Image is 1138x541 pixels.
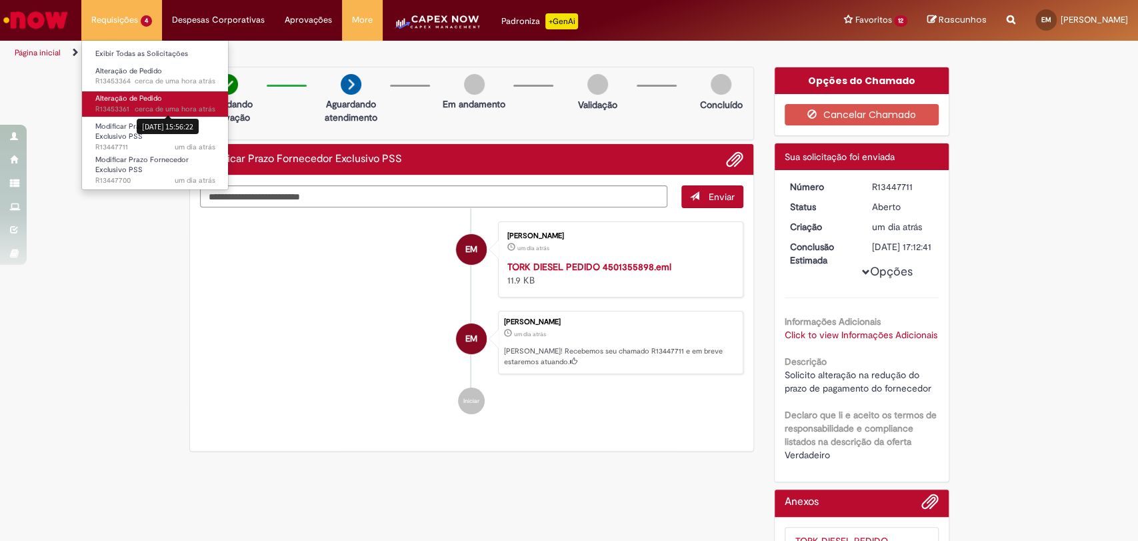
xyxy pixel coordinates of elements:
[175,142,215,152] span: um dia atrás
[872,221,922,233] span: um dia atrás
[456,324,487,354] div: Elton Melo
[464,74,485,95] img: img-circle-grey.png
[785,329,937,341] a: Click to view Informações Adicionais
[200,208,744,428] ul: Histórico de tíquete
[775,67,949,94] div: Opções do Chamado
[175,142,215,152] time: 26/08/2025 11:12:39
[872,180,934,193] div: R13447711
[545,13,578,29] p: +GenAi
[95,175,215,186] span: R13447700
[507,261,671,273] a: TORK DIESEL PEDIDO 4501355898.eml
[785,104,939,125] button: Cancelar Chamado
[393,13,481,40] img: CapexLogo5.png
[711,74,731,95] img: img-circle-grey.png
[200,311,744,375] li: Elton Melo
[699,98,742,111] p: Concluído
[465,323,477,355] span: EM
[285,13,332,27] span: Aprovações
[95,121,189,142] span: Modificar Prazo Fornecedor Exclusivo PSS
[135,104,215,114] span: cerca de uma hora atrás
[872,220,934,233] div: 26/08/2025 11:12:38
[785,356,827,368] b: Descrição
[785,449,830,461] span: Verdadeiro
[141,15,152,27] span: 4
[82,91,229,116] a: Aberto R13453361 : Alteração de Pedido
[507,260,729,287] div: 11.9 KB
[517,244,549,252] span: um dia atrás
[82,47,229,61] a: Exibir Todas as Solicitações
[872,240,934,253] div: [DATE] 17:12:41
[341,74,361,95] img: arrow-next.png
[443,97,505,111] p: Em andamento
[175,175,215,185] time: 26/08/2025 11:11:28
[709,191,735,203] span: Enviar
[172,13,265,27] span: Despesas Corporativas
[681,185,743,208] button: Enviar
[872,200,934,213] div: Aberto
[514,330,546,338] time: 26/08/2025 11:12:38
[95,66,162,76] span: Alteração de Pedido
[319,97,383,124] p: Aguardando atendimento
[82,64,229,89] a: Aberto R13453364 : Alteração de Pedido
[200,185,668,208] textarea: Digite sua mensagem aqui...
[780,200,862,213] dt: Status
[82,119,229,148] a: Aberto R13447711 : Modificar Prazo Fornecedor Exclusivo PSS
[785,369,931,394] span: Solicito alteração na redução do prazo de pagamento do fornecedor
[82,153,229,181] a: Aberto R13447700 : Modificar Prazo Fornecedor Exclusivo PSS
[1061,14,1128,25] span: [PERSON_NAME]
[15,47,61,58] a: Página inicial
[855,13,891,27] span: Favoritos
[1,7,70,33] img: ServiceNow
[587,74,608,95] img: img-circle-grey.png
[95,93,162,103] span: Alteração de Pedido
[504,346,736,367] p: [PERSON_NAME]! Recebemos seu chamado R13447711 e em breve estaremos atuando.
[894,15,907,27] span: 12
[514,330,546,338] span: um dia atrás
[785,151,895,163] span: Sua solicitação foi enviada
[200,153,402,165] h2: Modificar Prazo Fornecedor Exclusivo PSS Histórico de tíquete
[726,151,743,168] button: Adicionar anexos
[507,232,729,240] div: [PERSON_NAME]
[780,180,862,193] dt: Número
[175,175,215,185] span: um dia atrás
[785,316,881,328] b: Informações Adicionais
[135,76,215,86] span: cerca de uma hora atrás
[785,496,819,508] h2: Anexos
[504,318,736,326] div: [PERSON_NAME]
[872,221,922,233] time: 26/08/2025 11:12:38
[1041,15,1051,24] span: EM
[95,155,189,175] span: Modificar Prazo Fornecedor Exclusivo PSS
[95,142,215,153] span: R13447711
[91,13,138,27] span: Requisições
[517,244,549,252] time: 26/08/2025 11:12:28
[780,220,862,233] dt: Criação
[95,104,215,115] span: R13453361
[352,13,373,27] span: More
[456,234,487,265] div: Elton Melo
[81,40,229,190] ul: Requisições
[137,119,199,134] div: [DATE] 15:56:22
[95,76,215,87] span: R13453364
[939,13,987,26] span: Rascunhos
[785,409,937,448] b: Declaro que li e aceito os termos de responsabilidade e compliance listados na descrição da oferta
[501,13,578,29] div: Padroniza
[578,98,617,111] p: Validação
[10,41,749,65] ul: Trilhas de página
[921,493,939,517] button: Adicionar anexos
[927,14,987,27] a: Rascunhos
[780,240,862,267] dt: Conclusão Estimada
[465,233,477,265] span: EM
